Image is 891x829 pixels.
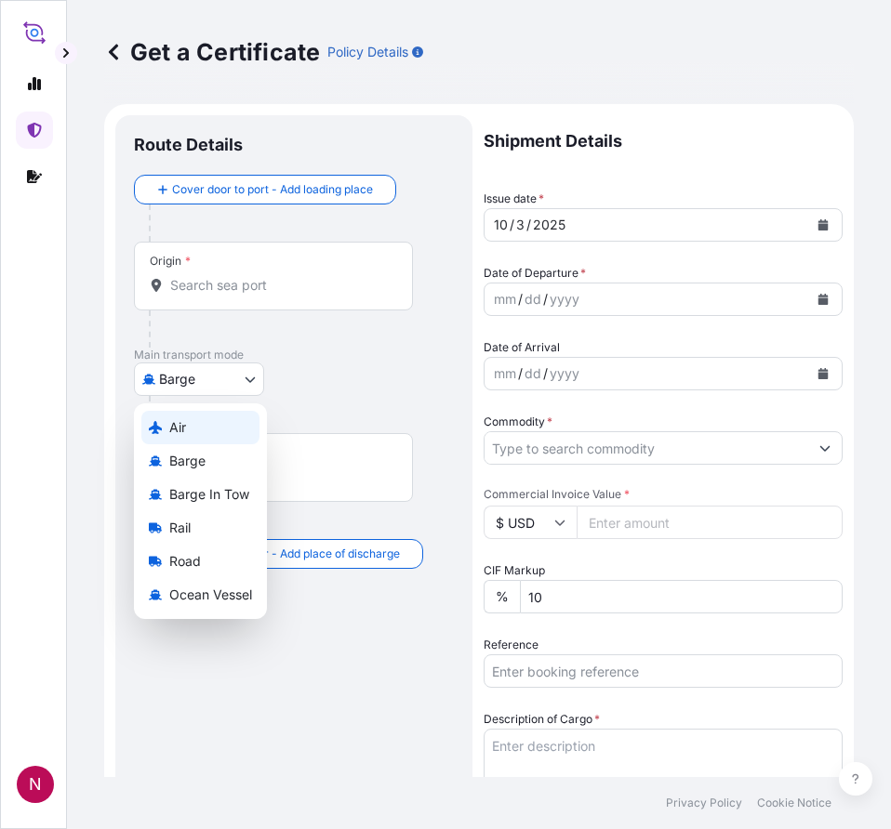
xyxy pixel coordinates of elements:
[169,485,249,504] span: Barge in Tow
[169,552,201,571] span: Road
[169,452,206,470] span: Barge
[169,586,252,604] span: Ocean Vessel
[169,519,191,537] span: Rail
[104,37,320,67] p: Get a Certificate
[327,43,408,61] p: Policy Details
[134,403,267,619] div: Select transport
[169,418,186,437] span: Air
